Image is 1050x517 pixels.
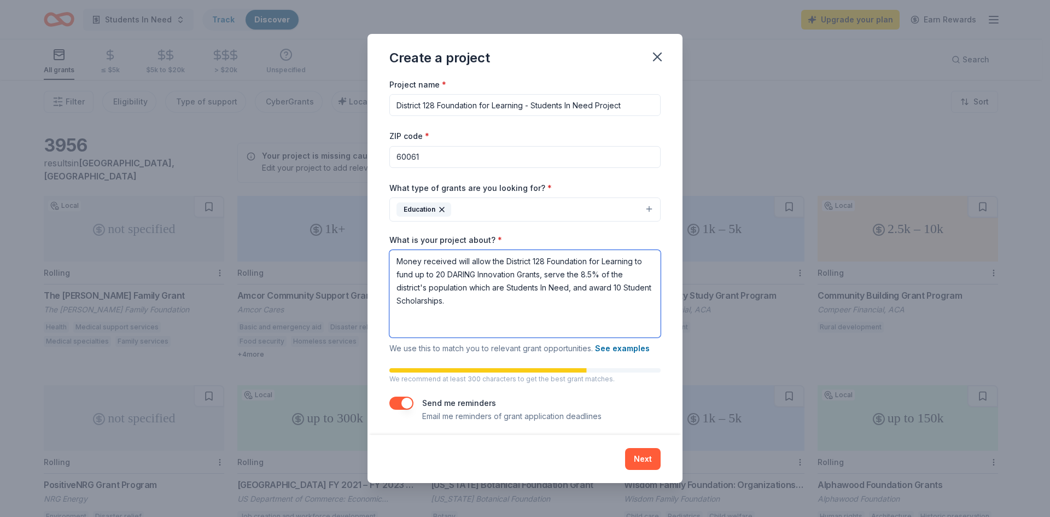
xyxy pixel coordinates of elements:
div: Create a project [389,49,490,67]
label: What type of grants are you looking for? [389,183,552,194]
label: ZIP code [389,131,429,142]
button: Education [389,197,661,222]
p: Email me reminders of grant application deadlines [422,410,602,423]
label: Send me reminders [422,398,496,408]
label: What is your project about? [389,235,502,246]
input: 12345 (U.S. only) [389,146,661,168]
label: Project name [389,79,446,90]
button: See examples [595,342,650,355]
input: After school program [389,94,661,116]
button: Next [625,448,661,470]
span: We use this to match you to relevant grant opportunities. [389,344,650,353]
div: Education [396,202,451,217]
p: We recommend at least 300 characters to get the best grant matches. [389,375,661,384]
textarea: Money received will allow the District 128 Foundation for Learning to fund up to 20 DARING Innova... [389,250,661,338]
